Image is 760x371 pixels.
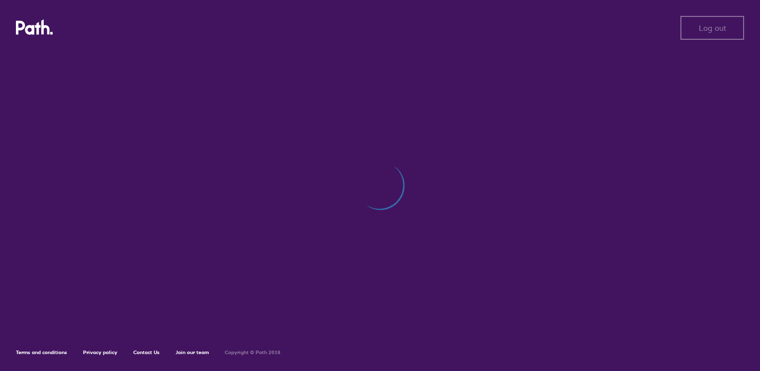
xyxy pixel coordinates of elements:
[133,349,160,356] a: Contact Us
[16,349,67,356] a: Terms and conditions
[699,23,726,32] span: Log out
[225,350,281,356] h6: Copyright © Path 2018
[176,349,209,356] a: Join our team
[83,349,117,356] a: Privacy policy
[680,16,744,40] button: Log out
